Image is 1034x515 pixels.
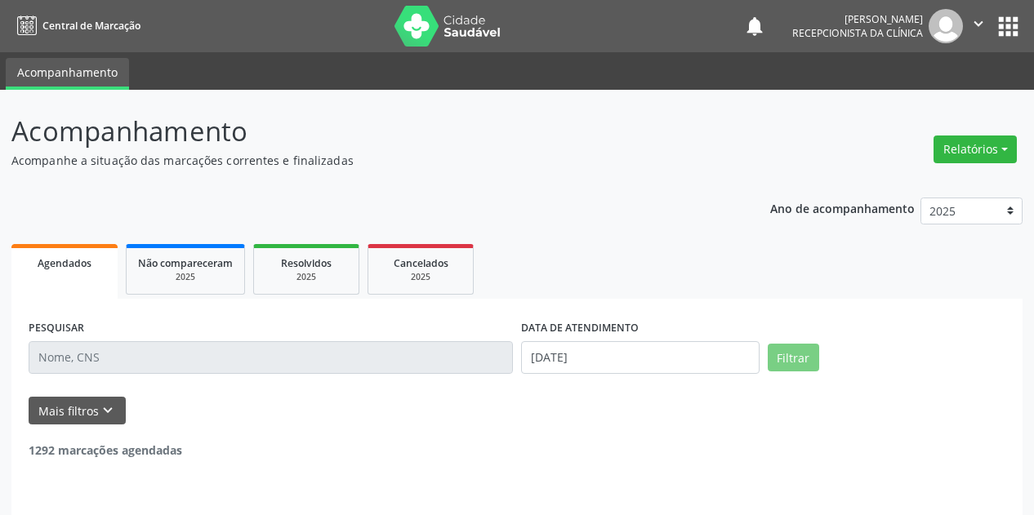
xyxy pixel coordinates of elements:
[521,316,639,341] label: DATA DE ATENDIMENTO
[792,12,923,26] div: [PERSON_NAME]
[994,12,1023,41] button: apps
[29,442,182,458] strong: 1292 marcações agendadas
[963,9,994,43] button: 
[11,111,720,152] p: Acompanhamento
[6,58,129,90] a: Acompanhamento
[99,402,117,420] i: keyboard_arrow_down
[29,316,84,341] label: PESQUISAR
[11,152,720,169] p: Acompanhe a situação das marcações correntes e finalizadas
[770,198,915,218] p: Ano de acompanhamento
[521,341,760,374] input: Selecione um intervalo
[768,344,819,371] button: Filtrar
[29,397,126,425] button: Mais filtroskeyboard_arrow_down
[792,26,923,40] span: Recepcionista da clínica
[929,9,963,43] img: img
[138,271,233,283] div: 2025
[265,271,347,283] div: 2025
[934,135,1017,163] button: Relatórios
[281,256,332,270] span: Resolvidos
[743,15,766,38] button: notifications
[138,256,233,270] span: Não compareceram
[394,256,448,270] span: Cancelados
[969,15,987,33] i: 
[38,256,91,270] span: Agendados
[42,19,140,33] span: Central de Marcação
[380,271,461,283] div: 2025
[29,341,513,374] input: Nome, CNS
[11,12,140,39] a: Central de Marcação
